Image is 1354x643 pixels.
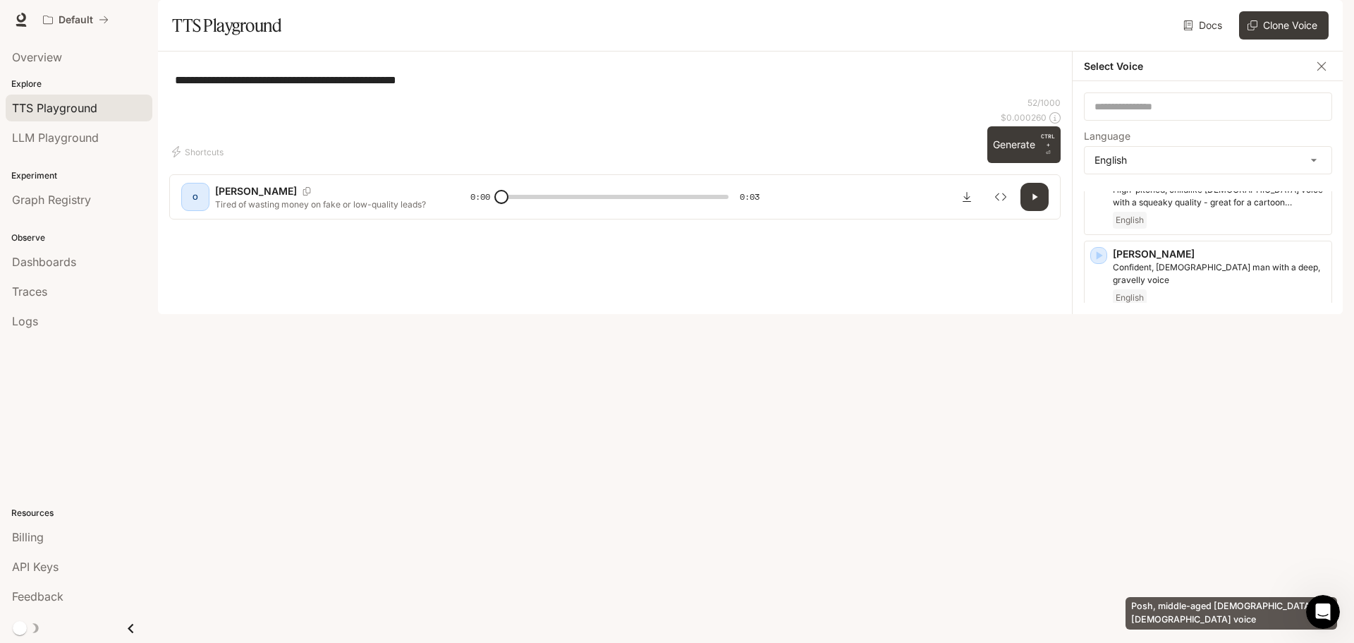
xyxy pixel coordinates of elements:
[1181,11,1228,40] a: Docs
[953,183,981,211] button: Download audio
[740,190,760,204] span: 0:03
[1113,261,1326,287] p: Confident, British man with a deep, gravelly voice
[987,126,1061,163] button: GenerateCTRL +⏎
[1239,11,1329,40] button: Clone Voice
[1306,595,1340,629] iframe: Intercom live chat
[1084,131,1130,141] p: Language
[1041,132,1055,149] p: CTRL +
[172,11,281,40] h1: TTS Playground
[470,190,490,204] span: 0:00
[37,6,115,34] button: All workspaces
[215,184,297,198] p: [PERSON_NAME]
[1085,147,1331,174] div: English
[1113,212,1147,229] span: English
[169,140,229,163] button: Shortcuts
[1001,112,1047,124] p: $ 0.000260
[1041,132,1055,157] p: ⏎
[1027,97,1061,109] p: 52 / 1000
[1126,597,1337,630] div: Posh, middle-aged [DEMOGRAPHIC_DATA] [DEMOGRAPHIC_DATA] voice
[215,198,437,210] p: Tired of wasting money on fake or low-quality leads?
[59,14,93,26] p: Default
[1113,247,1326,261] p: [PERSON_NAME]
[1113,289,1147,306] span: English
[184,186,207,208] div: O
[987,183,1015,211] button: Inspect
[1113,184,1326,209] p: High-pitched, childlike female voice with a squeaky quality - great for a cartoon character
[297,187,317,196] button: Copy Voice ID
